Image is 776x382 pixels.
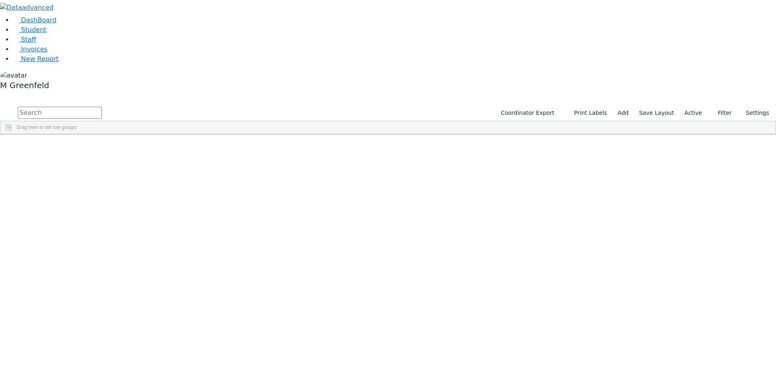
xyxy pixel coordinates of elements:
[707,107,736,119] button: Filter
[21,45,48,53] span: Invoices
[13,45,48,53] a: Invoices
[13,26,46,34] a: Student
[13,16,57,24] a: DashBoard
[21,26,46,34] span: Student
[13,36,36,43] a: Staff
[681,107,706,119] label: Active
[496,107,558,119] button: Coordinator Export
[13,55,59,63] a: New Report
[21,36,36,43] span: Staff
[635,107,677,119] button: Save Layout
[17,125,77,130] span: Drag here to set row groups
[18,107,102,119] input: Search
[565,107,611,119] button: Print Labels
[736,107,773,119] button: Settings
[21,55,59,63] span: New Report
[614,107,632,119] a: Add
[21,16,57,24] span: DashBoard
